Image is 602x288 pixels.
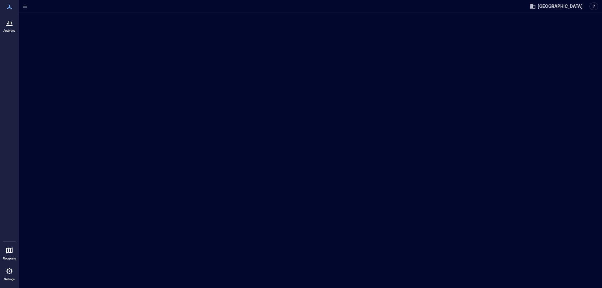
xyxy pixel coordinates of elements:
[2,264,17,283] a: Settings
[528,1,584,11] button: [GEOGRAPHIC_DATA]
[4,277,15,281] p: Settings
[3,29,15,33] p: Analytics
[538,3,583,9] span: [GEOGRAPHIC_DATA]
[1,243,18,262] a: Floorplans
[2,15,17,34] a: Analytics
[3,257,16,260] p: Floorplans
